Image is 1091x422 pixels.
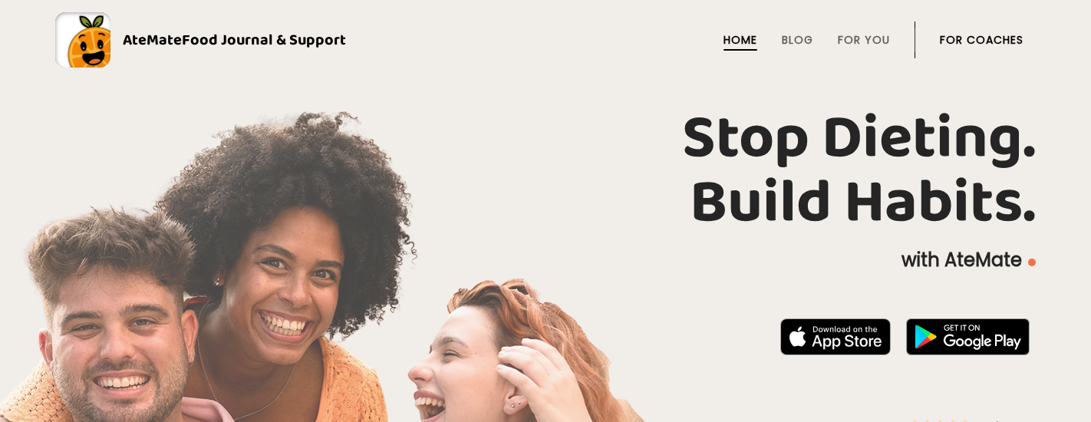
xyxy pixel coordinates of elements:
a: Home [723,34,757,46]
h1: Stop Dieting. Build Habits. [55,107,1036,236]
a: Blog [782,34,813,46]
span: Food Journal & Support [182,28,346,52]
a: For You [838,34,890,46]
a: For Coaches [940,34,1023,46]
img: badge-download-apple.svg [780,318,891,355]
img: badge-download-google.png [906,318,1030,355]
p: with AteMate [55,248,1036,272]
div: AteMate [110,28,346,52]
a: AteMateFood Journal & Support [55,12,1036,68]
